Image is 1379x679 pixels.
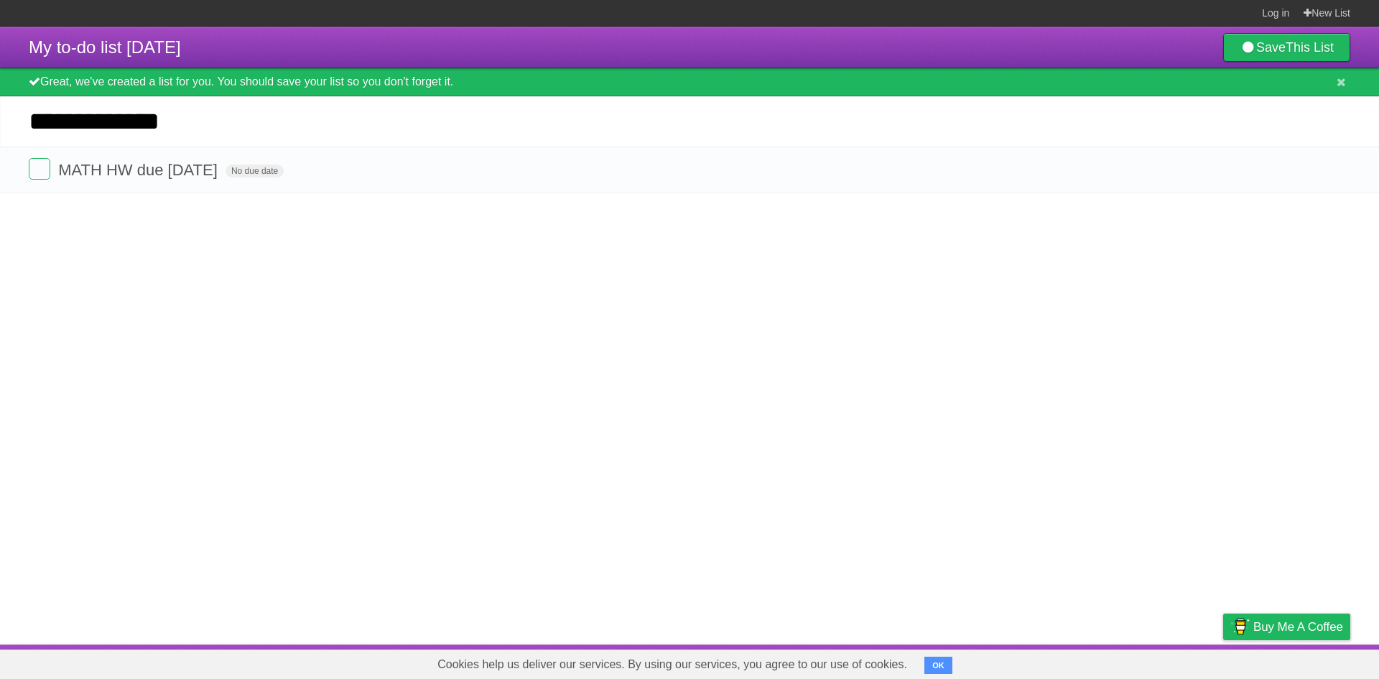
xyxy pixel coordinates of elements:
span: MATH HW due [DATE] [58,161,221,179]
a: About [1032,648,1062,675]
a: Suggest a feature [1260,648,1350,675]
b: This List [1286,40,1334,55]
img: Buy me a coffee [1230,614,1250,639]
span: Cookies help us deliver our services. By using our services, you agree to our use of cookies. [423,650,921,679]
a: Terms [1156,648,1187,675]
span: My to-do list [DATE] [29,37,181,57]
span: Buy me a coffee [1253,614,1343,639]
label: Done [29,158,50,180]
a: Buy me a coffee [1223,614,1350,640]
span: No due date [226,165,284,177]
a: Privacy [1204,648,1242,675]
a: Developers [1079,648,1138,675]
a: SaveThis List [1223,33,1350,62]
button: OK [924,657,952,674]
